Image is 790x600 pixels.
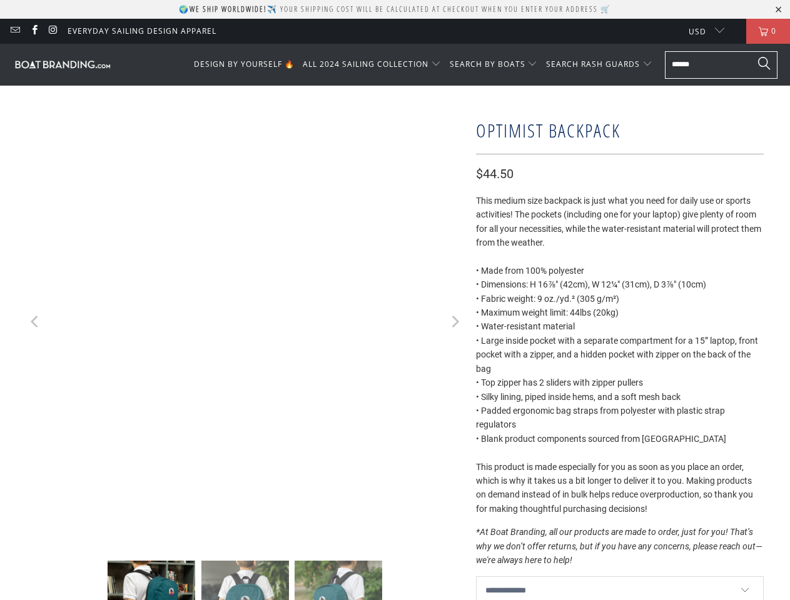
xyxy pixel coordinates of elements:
span: DESIGN BY YOURSELF 🔥 [194,59,295,69]
summary: ALL 2024 SAILING COLLECTION [303,50,441,79]
a: 0 [746,19,790,44]
span: ALL 2024 SAILING COLLECTION [303,59,428,69]
summary: SEARCH BY BOATS [450,50,538,79]
button: Previous [26,104,46,542]
em: *At Boat Branding, all our products are made to order, just for you! That’s why we don’t offer re... [476,527,762,565]
span: $44.50 [476,166,514,181]
a: DESIGN BY YOURSELF 🔥 [194,50,295,79]
summary: SEARCH RASH GUARDS [546,50,652,79]
p: 🌍 ✈️ Your shipping cost will be calculated at checkout when you enter your address 🛒 [179,4,611,14]
a: Boatbranding on Instagram [48,26,58,36]
span: SEARCH RASH GUARDS [546,59,640,69]
span: USD [689,26,706,37]
button: Next [444,104,464,542]
a: Everyday Sailing Design Apparel [68,24,216,38]
span: 0 [768,19,779,44]
a: Boatbranding on Facebook [28,26,39,36]
h1: Optimist Backpack [476,114,764,144]
div: This medium size backpack is just what you need for daily use or sports activities! The pockets (... [476,194,764,516]
span: SEARCH BY BOATS [450,59,525,69]
img: Boatbranding [13,58,113,70]
a: Email Boatbranding [9,26,20,36]
strong: We ship worldwide! [190,4,267,14]
img: Boatbranding Optimist Backpack Sailing-Gift Regatta Yacht Sailing-Lifestyle Sailing-Apparel Nauti... [26,104,464,542]
nav: Translation missing: en.navigation.header.main_nav [194,50,652,79]
button: USD [679,19,724,44]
